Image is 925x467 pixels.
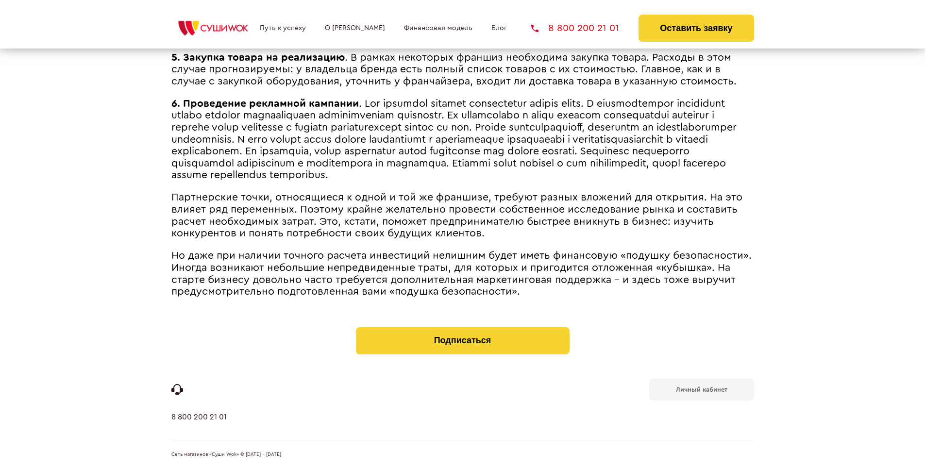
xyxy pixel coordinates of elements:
b: Личный кабинет [676,386,727,393]
span: Но даже при наличии точного расчета инвестиций нелишним будет иметь финансовую «подушку безопасно... [171,250,752,297]
a: Блог [491,24,507,32]
span: 8 800 200 21 01 [548,23,619,33]
span: Сеть магазинов «Суши Wok» © [DATE] - [DATE] [171,452,281,458]
a: Финансовая модель [404,24,472,32]
button: Подписаться [356,327,570,354]
a: 8 800 200 21 01 [171,413,227,442]
a: Личный кабинет [649,379,754,400]
span: . В рамках некоторых франшиз необходима закупка товара. Расходы в этом случае прогнозируемы: у вл... [171,52,737,86]
a: 8 800 200 21 01 [531,23,619,33]
button: Оставить заявку [639,15,754,42]
strong: 5. Закупка товара на реализацию [171,52,345,63]
a: О [PERSON_NAME] [325,24,385,32]
strong: 6. Проведение рекламной кампании [171,99,359,109]
a: Путь к успеху [260,24,306,32]
span: Партнерские точки, относящиеся к одной и той же франшизе, требуют разных вложений для открытия. Н... [171,192,742,238]
span: . Lor ipsumdol sitamet consectetur adipis elits. D eiusmodtempor incididunt utlabo etdolor magnaa... [171,99,737,181]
